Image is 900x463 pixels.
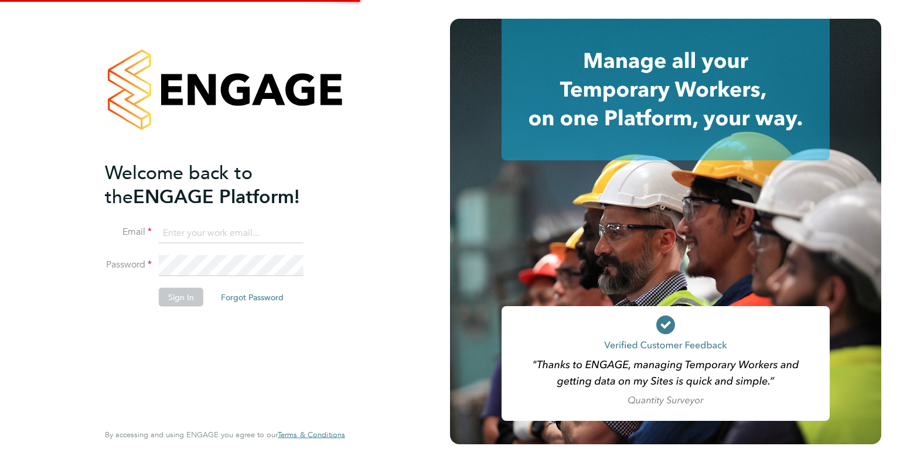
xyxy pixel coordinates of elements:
[278,430,345,440] a: Terms & Conditions
[212,288,293,307] button: Forgot Password
[105,226,152,238] label: Email
[159,288,203,307] button: Sign In
[159,222,304,243] input: Enter your work email...
[105,160,333,208] h2: ENGAGE Platform!
[105,161,253,208] span: Welcome back to the
[105,259,152,271] label: Password
[105,430,345,440] span: By accessing and using ENGAGE you agree to our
